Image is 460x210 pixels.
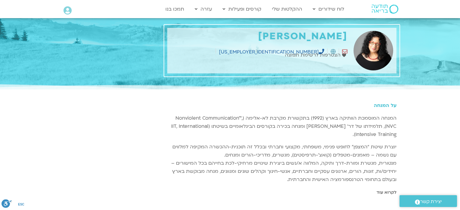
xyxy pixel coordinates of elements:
a: עזרה [192,3,215,15]
a: לוח שידורים [310,3,347,15]
span: הצטרפות לרשימת תפוצה [285,51,342,59]
h5: על המנחה [167,103,396,108]
img: תודעה בריאה [372,5,398,14]
span: יצירת קשר [420,198,442,206]
h1: [PERSON_NAME] [170,31,347,42]
a: הצטרפות לרשימת תפוצה [285,51,347,59]
p: המנחה המוסמכת הוותיקה בארץ (1992) בתקשורת מקרבת לא-אלימה (Nonviolent Communication™, NVC), תלמידת... [167,114,396,139]
a: יצירת קשר [400,195,457,207]
p: יוצרת שיטת “המצפן” לחופש פנימי, משפחתי, מקצועי וחברתי ובכלל זה תוכנית-ההכשרה המקיפה למלווים עם נש... [167,143,396,184]
a: קורסים ופעילות [220,3,264,15]
a: [US_EMPLOYER_IDENTIFICATION_NUMBER] [219,49,324,55]
a: ההקלטות שלי [269,3,305,15]
a: לקרוא עוד [377,189,396,195]
a: תמכו בנו [162,3,187,15]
